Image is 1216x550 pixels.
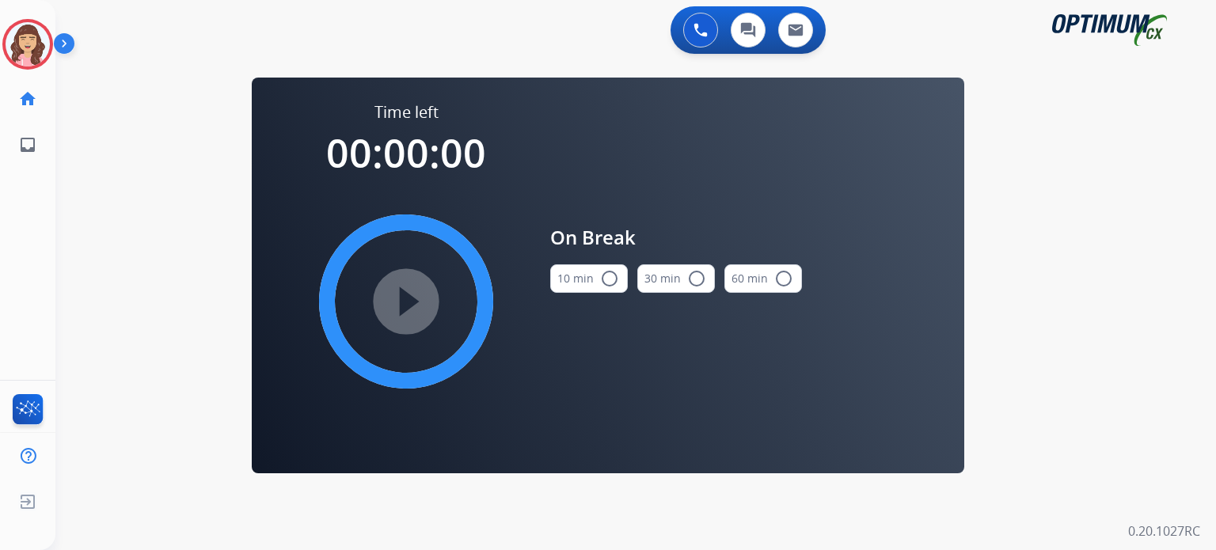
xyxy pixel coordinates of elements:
span: On Break [550,223,802,252]
mat-icon: radio_button_unchecked [600,269,619,288]
img: avatar [6,22,50,66]
p: 0.20.1027RC [1128,522,1200,541]
span: Time left [374,101,439,123]
button: 30 min [637,264,715,293]
mat-icon: radio_button_unchecked [687,269,706,288]
mat-icon: home [18,89,37,108]
span: 00:00:00 [326,126,486,180]
button: 10 min [550,264,628,293]
button: 60 min [724,264,802,293]
mat-icon: inbox [18,135,37,154]
mat-icon: radio_button_unchecked [774,269,793,288]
